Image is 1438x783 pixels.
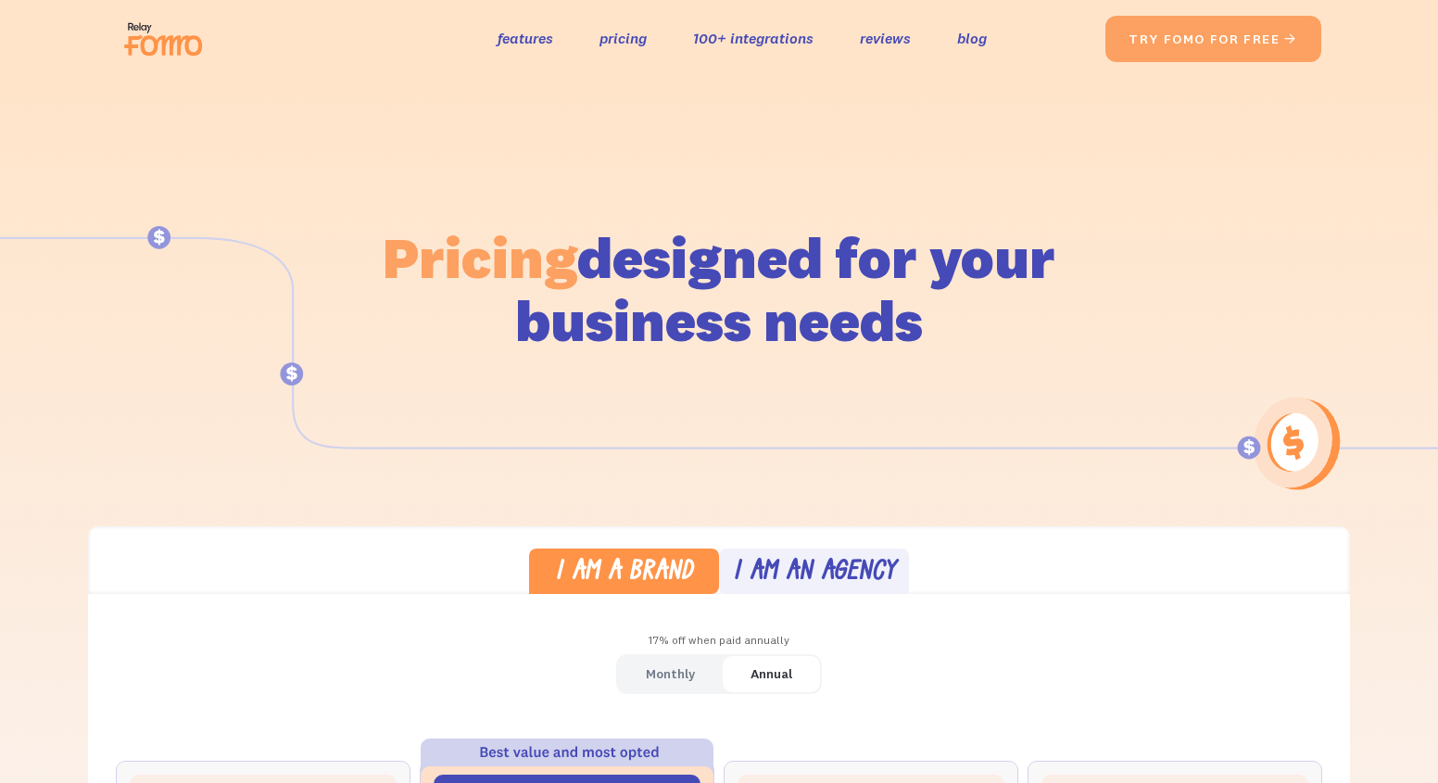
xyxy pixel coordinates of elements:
[498,25,553,52] a: features
[733,560,896,587] div: I am an agency
[555,560,693,587] div: I am a brand
[599,25,647,52] a: pricing
[1283,31,1298,47] span: 
[957,25,987,52] a: blog
[860,25,911,52] a: reviews
[751,661,792,688] div: Annual
[1105,16,1321,62] a: try fomo for free
[383,221,577,293] span: Pricing
[382,226,1056,352] h1: designed for your business needs
[88,627,1350,654] div: 17% off when paid annually
[646,661,695,688] div: Monthly
[693,25,814,52] a: 100+ integrations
